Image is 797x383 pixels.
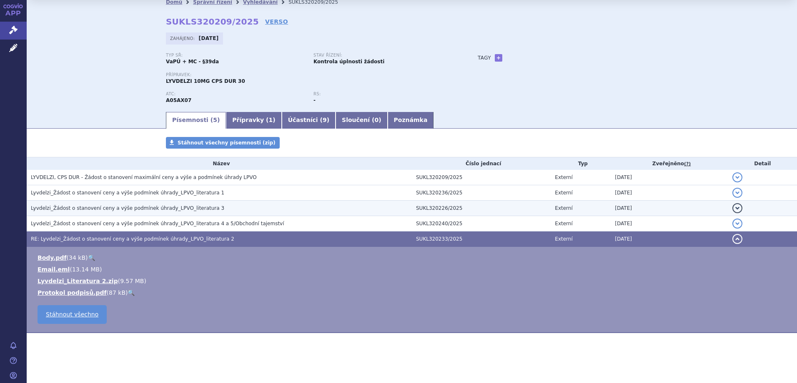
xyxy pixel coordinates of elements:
[412,185,551,201] td: SUKL320236/2025
[684,161,691,167] abbr: (?)
[611,157,728,170] th: Zveřejněno
[31,205,224,211] span: Lyvdelzi_Žádost o stanovení ceny a výše podmínek úhrady_LPVO_literatura 3
[31,236,234,242] span: RE: Lyvdelzi_Žádost o stanovení ceny a výše podmínek úhrady_LPVO_literatura 2
[412,216,551,231] td: SUKL320240/2025
[213,117,217,123] span: 5
[551,157,611,170] th: Typ
[38,278,118,284] a: Lyvdelzi_Literatura 2.zip
[178,140,276,146] span: Stáhnout všechny písemnosti (zip)
[170,35,196,42] span: Zahájeno:
[166,112,226,129] a: Písemnosti (5)
[555,236,572,242] span: Externí
[374,117,378,123] span: 0
[69,254,85,261] span: 34 kB
[166,53,305,58] p: Typ SŘ:
[336,112,387,129] a: Sloučení (0)
[611,231,728,247] td: [DATE]
[38,288,789,297] li: ( )
[313,92,453,97] p: RS:
[72,266,100,273] span: 13.14 MB
[732,172,742,182] button: detail
[38,289,107,296] a: Protokol podpisů.pdf
[166,17,259,27] strong: SUKLS320209/2025
[38,254,67,261] a: Body.pdf
[166,137,280,149] a: Stáhnout všechny písemnosti (zip)
[38,305,107,324] a: Stáhnout všechno
[728,157,797,170] th: Detail
[38,265,789,274] li: ( )
[412,201,551,216] td: SUKL320226/2025
[199,35,219,41] strong: [DATE]
[109,289,125,296] span: 87 kB
[611,185,728,201] td: [DATE]
[31,190,224,196] span: Lyvdelzi_Žádost o stanovení ceny a výše podmínek úhrady_LPVO_literatura 1
[313,97,316,103] strong: -
[732,219,742,229] button: detail
[412,231,551,247] td: SUKL320233/2025
[313,53,453,58] p: Stav řízení:
[555,174,572,180] span: Externí
[38,277,789,285] li: ( )
[166,92,305,97] p: ATC:
[323,117,327,123] span: 9
[88,254,95,261] a: 🔍
[166,72,461,77] p: Přípravek:
[166,59,219,65] strong: VaPÚ + MC - §39da
[269,117,273,123] span: 1
[31,221,284,226] span: Lyvdelzi_Žádost o stanovení ceny a výše podmínek úhrady_LPVO_literatura 4 a 5/Obchodní tajemství
[388,112,434,129] a: Poznámka
[412,157,551,170] th: Číslo jednací
[166,97,191,103] strong: SELADELPAR
[555,205,572,211] span: Externí
[732,234,742,244] button: detail
[128,289,135,296] a: 🔍
[265,17,288,26] a: VERSO
[611,170,728,185] td: [DATE]
[27,157,412,170] th: Název
[478,53,491,63] h3: Tagy
[313,59,384,65] strong: Kontrola úplnosti žádosti
[611,216,728,231] td: [DATE]
[38,266,70,273] a: Email.eml
[31,174,257,180] span: LYVDELZI, CPS DUR - Žádost o stanovení maximální ceny a výše a podmínek úhrady LPVO
[282,112,336,129] a: Účastníci (9)
[166,78,245,84] span: LYVDELZI 10MG CPS DUR 30
[38,254,789,262] li: ( )
[226,112,281,129] a: Přípravky (1)
[555,190,572,196] span: Externí
[732,203,742,213] button: detail
[611,201,728,216] td: [DATE]
[412,170,551,185] td: SUKL320209/2025
[555,221,572,226] span: Externí
[495,54,502,62] a: +
[732,188,742,198] button: detail
[120,278,144,284] span: 9.57 MB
